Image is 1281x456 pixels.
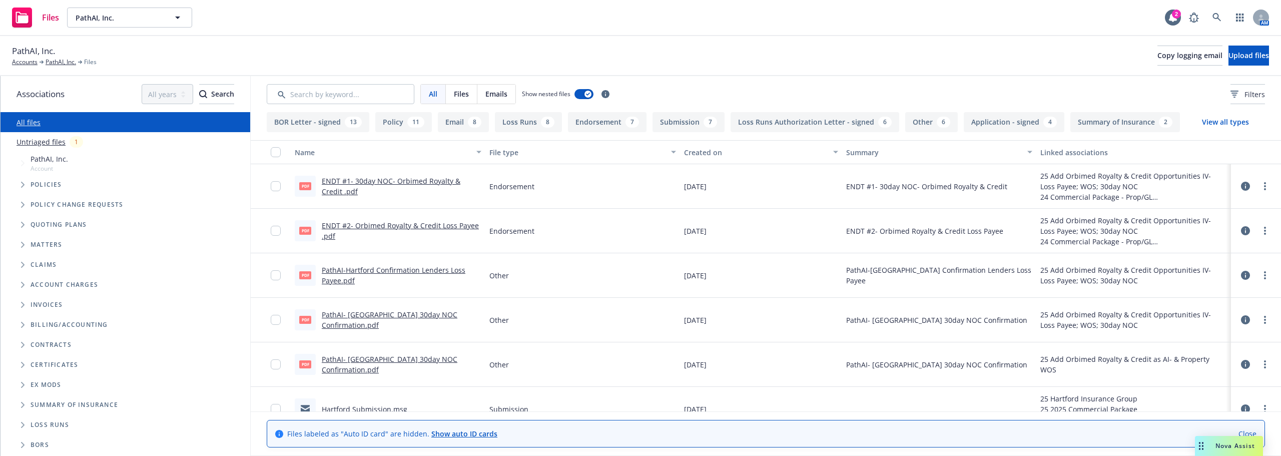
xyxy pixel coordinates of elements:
button: PathAI, Inc. [67,8,192,28]
div: 6 [937,117,950,128]
a: Report a Bug [1184,8,1204,28]
input: Toggle Row Selected [271,270,281,280]
span: Policies [31,182,62,188]
button: Policy [375,112,432,132]
span: Loss Runs [31,422,69,428]
span: Nova Assist [1215,441,1255,450]
span: PathAI-[GEOGRAPHIC_DATA] Confirmation Lenders Loss Payee [846,265,1033,286]
a: PathAI-Hartford Confirmation Lenders Loss Payee.pdf [322,265,465,285]
a: PathAI- [GEOGRAPHIC_DATA] 30day NOC Confirmation.pdf [322,354,457,374]
input: Toggle Row Selected [271,359,281,369]
span: ENDT #1- 30day NOC- Orbimed Royalty & Credit [846,181,1007,192]
button: Summary of Insurance [1070,112,1180,132]
div: 1 [70,136,83,148]
div: 11 [407,117,424,128]
button: Submission [653,112,725,132]
span: pdf [299,316,311,323]
div: 25 Add Orbimed Royalty & Credit as AI- & Property WOS [1040,354,1227,375]
div: 2 [1159,117,1172,128]
div: Search [199,85,234,104]
div: Created on [684,147,827,158]
span: PathAI, Inc. [12,45,55,58]
a: Switch app [1230,8,1250,28]
span: Emails [485,89,507,99]
div: Folder Tree Example [1,315,250,455]
a: Show auto ID cards [431,429,497,438]
span: [DATE] [684,315,707,325]
div: Tree Example [1,152,250,315]
input: Toggle Row Selected [271,181,281,191]
button: SearchSearch [199,84,234,104]
div: 8 [541,117,554,128]
span: [DATE] [684,359,707,370]
span: PathAI- [GEOGRAPHIC_DATA] 30day NOC Confirmation [846,359,1027,370]
span: BORs [31,442,49,448]
a: PathAI, Inc. [46,58,76,67]
span: Certificates [31,362,78,368]
span: [DATE] [684,270,707,281]
button: Created on [680,140,842,164]
div: 25 Add Orbimed Royalty & Credit Opportunities IV- Loss Payee; WOS; 30day NOC [1040,215,1227,236]
span: [DATE] [684,226,707,236]
button: Upload files [1228,46,1269,66]
div: 24 Commercial Package - Prop/GL [1040,192,1227,202]
a: more [1259,403,1271,415]
span: Files [454,89,469,99]
div: Linked associations [1040,147,1227,158]
a: PathAI- [GEOGRAPHIC_DATA] 30day NOC Confirmation.pdf [322,310,457,330]
span: Filters [1230,89,1265,100]
a: Hartford Submission.msg [322,404,407,414]
span: Summary of insurance [31,402,118,408]
span: [DATE] [684,404,707,414]
span: Quoting plans [31,222,87,228]
a: Files [8,4,63,32]
button: Application - signed [964,112,1064,132]
div: 25 Hartford Insurance Group [1040,393,1227,404]
span: ENDT #2- Orbimed Royalty & Credit Loss Payee [846,226,1003,236]
button: Email [438,112,489,132]
span: Other [489,359,509,370]
span: PathAI, Inc. [31,154,68,164]
a: more [1259,314,1271,326]
span: Files [84,58,97,67]
span: PathAI, Inc. [76,13,162,23]
span: Files labeled as "Auto ID card" are hidden. [287,428,497,439]
div: 7 [704,117,717,128]
span: Show nested files [522,90,570,98]
a: ENDT #1- 30day NOC- Orbimed Royalty & Credit .pdf [322,176,460,196]
button: Filters [1230,84,1265,104]
input: Search by keyword... [267,84,414,104]
span: Files [42,14,59,22]
div: 24 Commercial Package - Prop/GL [1040,236,1227,247]
a: Accounts [12,58,38,67]
span: Account charges [31,282,98,288]
span: Contracts [31,342,72,348]
button: Endorsement [568,112,647,132]
span: Claims [31,262,57,268]
button: File type [485,140,680,164]
div: 6 [878,117,892,128]
span: Account [31,164,68,173]
a: more [1259,358,1271,370]
span: Other [489,315,509,325]
div: Drag to move [1195,436,1207,456]
span: [DATE] [684,181,707,192]
div: File type [489,147,665,158]
span: Upload files [1228,51,1269,60]
button: Name [291,140,485,164]
div: 25 2025 Commercial Package [1040,404,1227,414]
button: Loss Runs Authorization Letter - signed [731,112,899,132]
span: Copy logging email [1157,51,1222,60]
div: 4 [1043,117,1057,128]
input: Toggle Row Selected [271,315,281,325]
a: All files [17,118,41,127]
div: 2 [1172,10,1181,19]
button: Loss Runs [495,112,562,132]
a: ENDT #2- Orbimed Royalty & Credit Loss Payee .pdf [322,221,479,241]
span: Matters [31,242,62,248]
button: View all types [1186,112,1265,132]
span: pdf [299,271,311,279]
button: Linked associations [1036,140,1231,164]
span: Invoices [31,302,63,308]
button: Nova Assist [1195,436,1263,456]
